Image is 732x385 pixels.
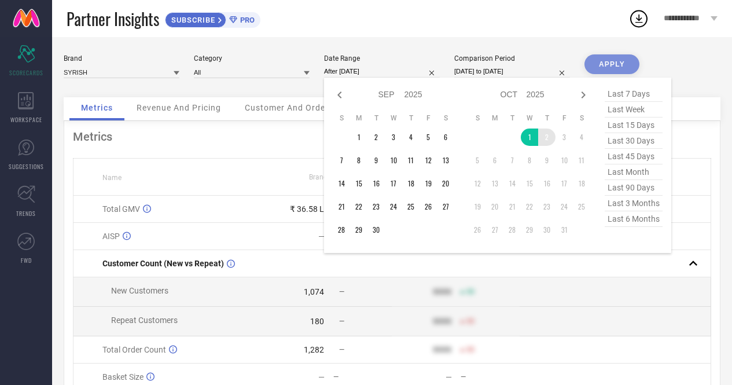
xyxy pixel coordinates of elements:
th: Monday [350,113,367,123]
div: — [333,373,392,381]
th: Wednesday [385,113,402,123]
span: WORKSPACE [10,115,42,124]
div: Next month [576,88,590,102]
td: Thu Oct 23 2025 [538,198,556,215]
td: Thu Sep 18 2025 [402,175,420,192]
td: Sat Oct 04 2025 [573,129,590,146]
td: Sun Sep 07 2025 [333,152,350,169]
td: Fri Sep 05 2025 [420,129,437,146]
td: Wed Sep 17 2025 [385,175,402,192]
div: Open download list [628,8,649,29]
a: SUBSCRIBEPRO [165,9,260,28]
td: Sat Oct 25 2025 [573,198,590,215]
span: PRO [237,16,255,24]
th: Saturday [573,113,590,123]
td: Sun Oct 05 2025 [469,152,486,169]
td: Sat Sep 06 2025 [437,129,454,146]
div: 9999 [433,287,451,296]
td: Fri Sep 19 2025 [420,175,437,192]
th: Friday [420,113,437,123]
td: Sun Sep 21 2025 [333,198,350,215]
td: Sun Sep 28 2025 [333,221,350,239]
div: — [318,232,325,241]
td: Sat Sep 27 2025 [437,198,454,215]
td: Wed Oct 29 2025 [521,221,538,239]
div: Brand [64,54,179,63]
td: Wed Sep 10 2025 [385,152,402,169]
span: Revenue And Pricing [137,103,221,112]
div: Metrics [73,130,711,144]
td: Mon Sep 29 2025 [350,221,367,239]
td: Wed Sep 24 2025 [385,198,402,215]
th: Monday [486,113,503,123]
td: Thu Oct 30 2025 [538,221,556,239]
span: last 90 days [605,180,663,196]
td: Mon Oct 27 2025 [486,221,503,239]
td: Sat Sep 20 2025 [437,175,454,192]
span: last month [605,164,663,180]
span: New Customers [111,286,168,295]
div: — [318,372,325,382]
td: Sun Oct 19 2025 [469,198,486,215]
td: Mon Sep 15 2025 [350,175,367,192]
td: Mon Sep 08 2025 [350,152,367,169]
td: Tue Oct 28 2025 [503,221,521,239]
div: 180 [310,317,324,326]
td: Thu Oct 09 2025 [538,152,556,169]
td: Fri Oct 10 2025 [556,152,573,169]
div: Previous month [333,88,347,102]
td: Sun Oct 12 2025 [469,175,486,192]
th: Sunday [333,113,350,123]
td: Sat Sep 13 2025 [437,152,454,169]
th: Tuesday [503,113,521,123]
th: Saturday [437,113,454,123]
td: Fri Sep 12 2025 [420,152,437,169]
td: Wed Oct 01 2025 [521,129,538,146]
span: Total Order Count [102,345,166,354]
td: Fri Sep 26 2025 [420,198,437,215]
th: Sunday [469,113,486,123]
span: 50 [466,288,474,296]
td: Thu Oct 02 2025 [538,129,556,146]
th: Thursday [538,113,556,123]
span: — [339,346,344,354]
td: Fri Oct 24 2025 [556,198,573,215]
div: Category [194,54,310,63]
td: Wed Sep 03 2025 [385,129,402,146]
span: Partner Insights [67,7,159,31]
th: Thursday [402,113,420,123]
td: Sun Oct 26 2025 [469,221,486,239]
span: Customer And Orders [245,103,333,112]
span: last 45 days [605,149,663,164]
span: Brand Value [309,173,347,181]
td: Tue Sep 23 2025 [367,198,385,215]
td: Fri Oct 31 2025 [556,221,573,239]
td: Mon Oct 20 2025 [486,198,503,215]
th: Friday [556,113,573,123]
td: Mon Sep 22 2025 [350,198,367,215]
td: Wed Oct 08 2025 [521,152,538,169]
span: last week [605,102,663,118]
input: Select comparison period [454,65,570,78]
span: last 30 days [605,133,663,149]
td: Tue Oct 21 2025 [503,198,521,215]
input: Select date range [324,65,440,78]
td: Sun Sep 14 2025 [333,175,350,192]
td: Wed Oct 15 2025 [521,175,538,192]
span: last 3 months [605,196,663,211]
div: Date Range [324,54,440,63]
span: last 7 days [605,86,663,102]
span: Metrics [81,103,113,112]
div: 1,282 [304,345,324,354]
td: Thu Sep 25 2025 [402,198,420,215]
td: Tue Sep 30 2025 [367,221,385,239]
div: ₹ 36.58 L [290,204,324,214]
td: Mon Oct 13 2025 [486,175,503,192]
span: 50 [466,317,474,325]
span: SCORECARDS [9,68,43,77]
span: Basket Size [102,372,144,382]
span: last 15 days [605,118,663,133]
span: TRENDS [16,209,36,218]
td: Fri Oct 17 2025 [556,175,573,192]
span: AISP [102,232,120,241]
